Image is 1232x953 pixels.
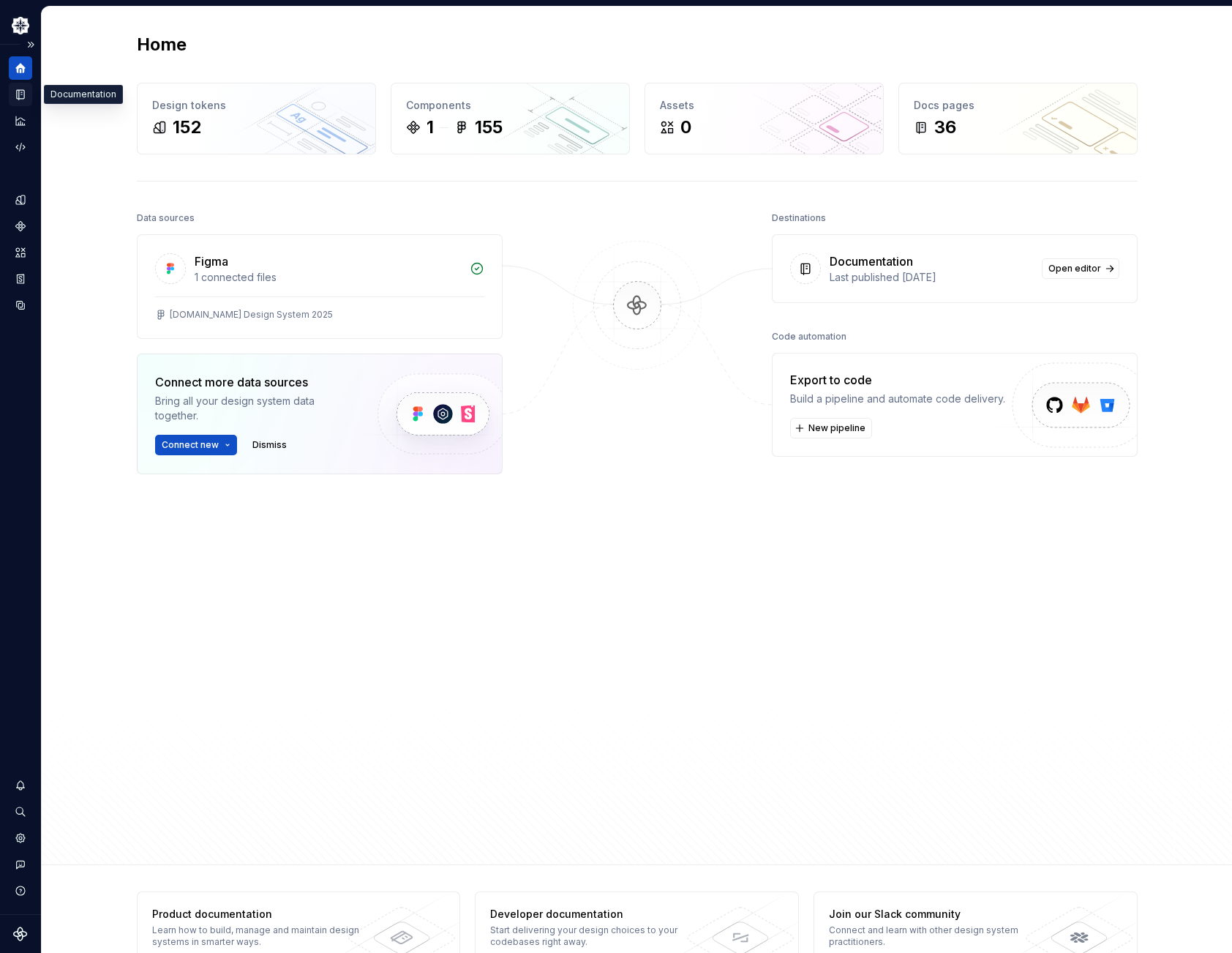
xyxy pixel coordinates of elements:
a: Storybook stories [9,267,32,291]
span: Open editor [1048,263,1101,274]
a: Components [9,214,32,238]
div: Developer documentation [490,907,703,922]
div: Documentation [830,253,913,270]
div: 1 [427,116,434,139]
a: Data sources [9,294,32,317]
a: Analytics [9,109,32,132]
div: [DOMAIN_NAME] Design System 2025 [170,309,333,321]
div: Export to code [790,371,1005,389]
button: Contact support [9,853,32,876]
div: Code automation [772,326,846,347]
div: Join our Slack community [829,907,1042,922]
img: 344848e3-ec3d-4aa0-b708-b8ed6430a7e0.png [12,17,29,34]
button: Notifications [9,774,32,797]
a: Assets [9,241,32,264]
div: Figma [195,253,228,270]
a: Design tokens152 [137,83,376,154]
div: 1 connected files [195,270,461,285]
div: Learn how to build, manage and maintain design systems in smarter ways. [152,924,365,948]
button: Dismiss [246,435,293,455]
span: Dismiss [252,439,287,451]
div: Destinations [772,208,826,228]
div: 155 [475,116,503,139]
span: New pipeline [808,422,865,434]
a: Documentation [9,83,32,106]
a: Settings [9,826,32,850]
div: 0 [680,116,691,139]
span: Connect new [162,439,219,451]
div: 36 [934,116,956,139]
button: Connect new [155,435,237,455]
a: Components1155 [391,83,630,154]
a: Docs pages36 [898,83,1138,154]
button: New pipeline [790,418,872,438]
div: Connect more data sources [155,373,353,391]
div: Data sources [137,208,195,228]
div: Components [406,98,615,113]
div: Assets [660,98,868,113]
div: Connect and learn with other design system practitioners. [829,924,1042,948]
a: Assets0 [645,83,884,154]
div: Design tokens [152,98,361,113]
button: Expand sidebar [20,34,41,55]
div: Product documentation [152,907,365,922]
div: Documentation [44,85,123,104]
button: Search ⌘K [9,800,32,823]
div: Start delivering your design choices to your codebases right away. [490,924,703,948]
div: 152 [173,116,201,139]
div: Bring all your design system data together. [155,394,353,423]
a: Code automation [9,135,32,159]
svg: Supernova Logo [13,927,28,941]
a: Figma1 connected files[DOMAIN_NAME] Design System 2025 [137,234,503,339]
a: Home [9,56,32,80]
div: Build a pipeline and automate code delivery. [790,392,1005,406]
a: Open editor [1042,258,1119,279]
div: Last published [DATE] [830,270,1033,285]
a: Design tokens [9,188,32,212]
div: Docs pages [914,98,1122,113]
h2: Home [137,33,187,56]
